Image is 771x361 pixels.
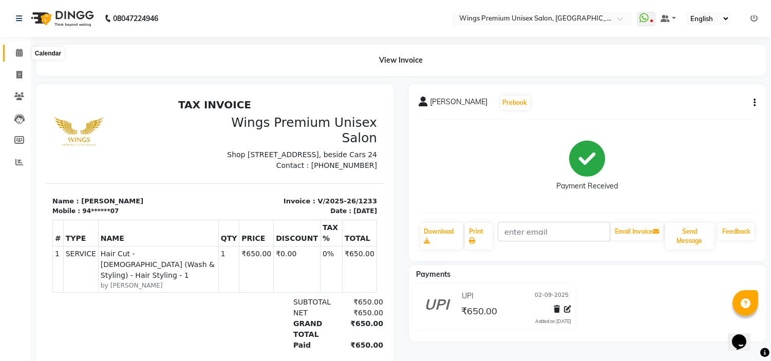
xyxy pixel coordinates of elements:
td: ₹0.00 [228,151,274,198]
button: Send Message [665,223,714,250]
input: enter email [498,222,610,241]
td: 1 [172,151,193,198]
span: [PERSON_NAME] [430,97,488,111]
th: TAX % [274,125,296,151]
p: Invoice : V/2025-26/1233 [175,102,331,112]
div: GRAND TOTAL [241,224,289,245]
p: Shop [STREET_ADDRESS], beside Cars 24 [175,55,331,66]
div: Date : [284,112,305,121]
th: # [7,125,17,151]
span: Front Desk [158,312,197,319]
p: Contact : [PHONE_NUMBER] [175,66,331,77]
b: 08047224946 [113,4,158,33]
div: Calendar [32,47,64,60]
th: QTY [172,125,193,151]
div: SUBTOTAL [241,202,289,213]
h3: Wings Premium Unisex Salon [175,21,331,51]
a: Feedback [718,223,755,240]
th: PRICE [193,125,228,151]
div: Paid [241,245,289,256]
div: ₹650.00 [289,213,337,224]
div: View Invoice [36,45,766,76]
th: TYPE [17,125,52,151]
div: NET [241,213,289,224]
span: Hair Cut - [DEMOGRAPHIC_DATA] (Wash & Styling) - Hair Styling - 1 [54,154,170,186]
div: Added on [DATE] [535,318,571,325]
small: by [PERSON_NAME] [54,186,170,196]
td: SERVICE [17,151,52,198]
span: 02-09-2025 [535,291,569,301]
p: Name : [PERSON_NAME] [6,102,162,112]
div: [DATE] [307,112,331,121]
div: Generated By : at [DATE] [6,311,331,320]
a: Download [420,223,463,250]
td: ₹650.00 [193,151,228,198]
td: ₹650.00 [296,151,331,198]
h2: TAX INVOICE [6,4,331,16]
div: ₹650.00 [289,202,337,213]
th: DISCOUNT [228,125,274,151]
button: Email Invoice [611,223,663,240]
iframe: chat widget [728,320,761,351]
div: Payment Received [556,181,618,192]
div: ₹650.00 [289,224,337,245]
div: ₹650.00 [289,245,337,256]
span: Payments [417,270,451,279]
img: logo [26,4,97,33]
a: Print [465,223,493,250]
button: Prebook [500,96,530,110]
th: TOTAL [296,125,331,151]
span: ₹650.00 [461,305,497,319]
th: NAME [52,125,172,151]
div: Mobile : [6,112,34,121]
td: 1 [7,151,17,198]
p: Please visit again ! #NoRefund NoRe-do [6,269,331,307]
span: UPI [462,291,474,301]
td: 0% [274,151,296,198]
